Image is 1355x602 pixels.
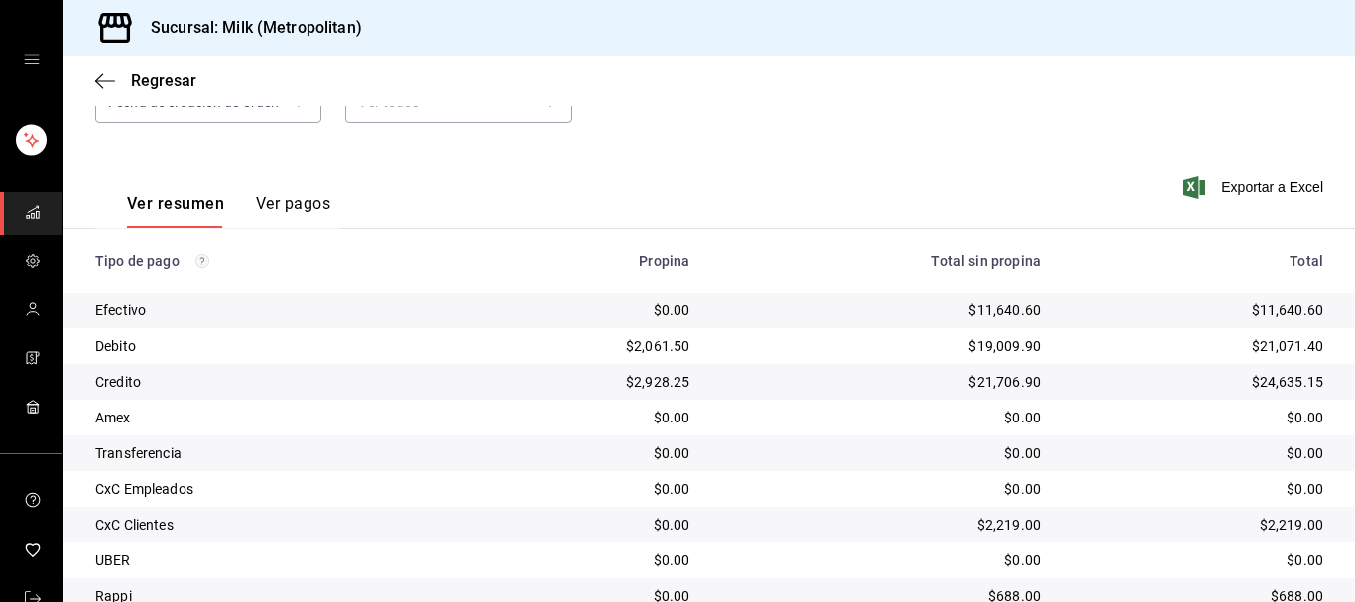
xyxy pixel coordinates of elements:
[721,372,1041,392] div: $21,706.90
[721,336,1041,356] div: $19,009.90
[24,52,40,67] button: open drawer
[95,372,451,392] div: Credito
[1072,336,1323,356] div: $21,071.40
[127,194,330,228] div: navigation tabs
[721,253,1041,269] div: Total sin propina
[483,550,690,570] div: $0.00
[1072,515,1323,535] div: $2,219.00
[95,443,451,463] div: Transferencia
[483,372,690,392] div: $2,928.25
[95,550,451,570] div: UBER
[483,408,690,427] div: $0.00
[195,254,209,268] svg: Los pagos realizados con Pay y otras terminales son montos brutos.
[256,194,330,228] button: Ver pagos
[1072,479,1323,499] div: $0.00
[1072,372,1323,392] div: $24,635.15
[721,408,1041,427] div: $0.00
[135,16,362,40] h3: Sucursal: Milk (Metropolitan)
[721,301,1041,320] div: $11,640.60
[95,301,451,320] div: Efectivo
[131,71,196,90] span: Regresar
[721,550,1041,570] div: $0.00
[95,479,451,499] div: CxC Empleados
[1072,301,1323,320] div: $11,640.60
[721,479,1041,499] div: $0.00
[1072,443,1323,463] div: $0.00
[95,515,451,535] div: CxC Clientes
[1072,253,1323,269] div: Total
[483,443,690,463] div: $0.00
[1072,550,1323,570] div: $0.00
[483,253,690,269] div: Propina
[127,194,224,228] button: Ver resumen
[483,336,690,356] div: $2,061.50
[721,515,1041,535] div: $2,219.00
[95,253,451,269] div: Tipo de pago
[1187,176,1323,199] button: Exportar a Excel
[95,336,451,356] div: Debito
[95,71,196,90] button: Regresar
[95,408,451,427] div: Amex
[483,301,690,320] div: $0.00
[1072,408,1323,427] div: $0.00
[483,515,690,535] div: $0.00
[483,479,690,499] div: $0.00
[721,443,1041,463] div: $0.00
